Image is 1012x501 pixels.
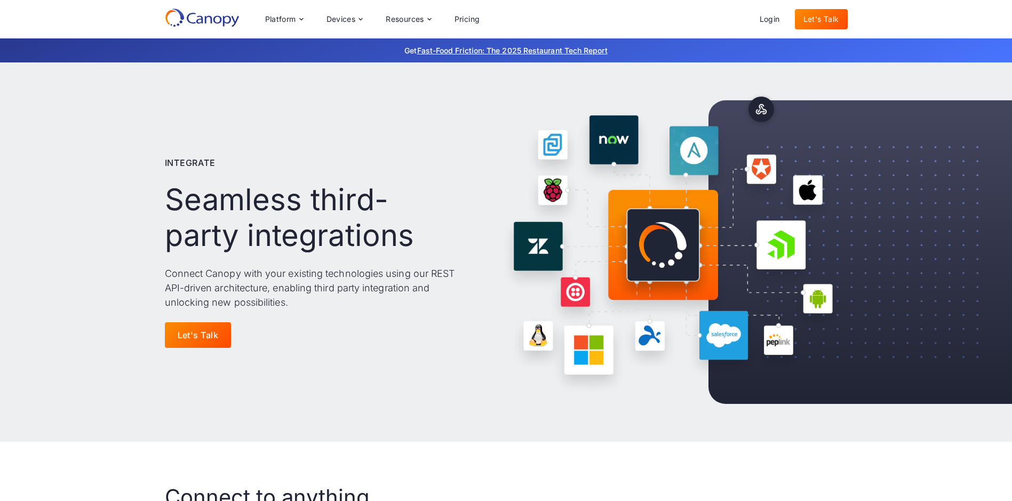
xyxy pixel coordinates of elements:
[377,9,439,30] div: Resources
[245,45,768,56] p: Get
[326,15,356,23] div: Devices
[165,322,232,348] a: Let's Talk
[165,266,459,309] p: Connect Canopy with your existing technologies using our REST API-driven architecture, enabling t...
[417,46,608,55] a: Fast-Food Friction: The 2025 Restaurant Tech Report
[165,182,459,253] h1: Seamless third-party integrations
[318,9,371,30] div: Devices
[265,15,296,23] div: Platform
[386,15,424,23] div: Resources
[751,9,788,29] a: Login
[446,9,489,29] a: Pricing
[165,156,216,169] p: Integrate
[257,9,312,30] div: Platform
[795,9,848,29] a: Let's Talk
